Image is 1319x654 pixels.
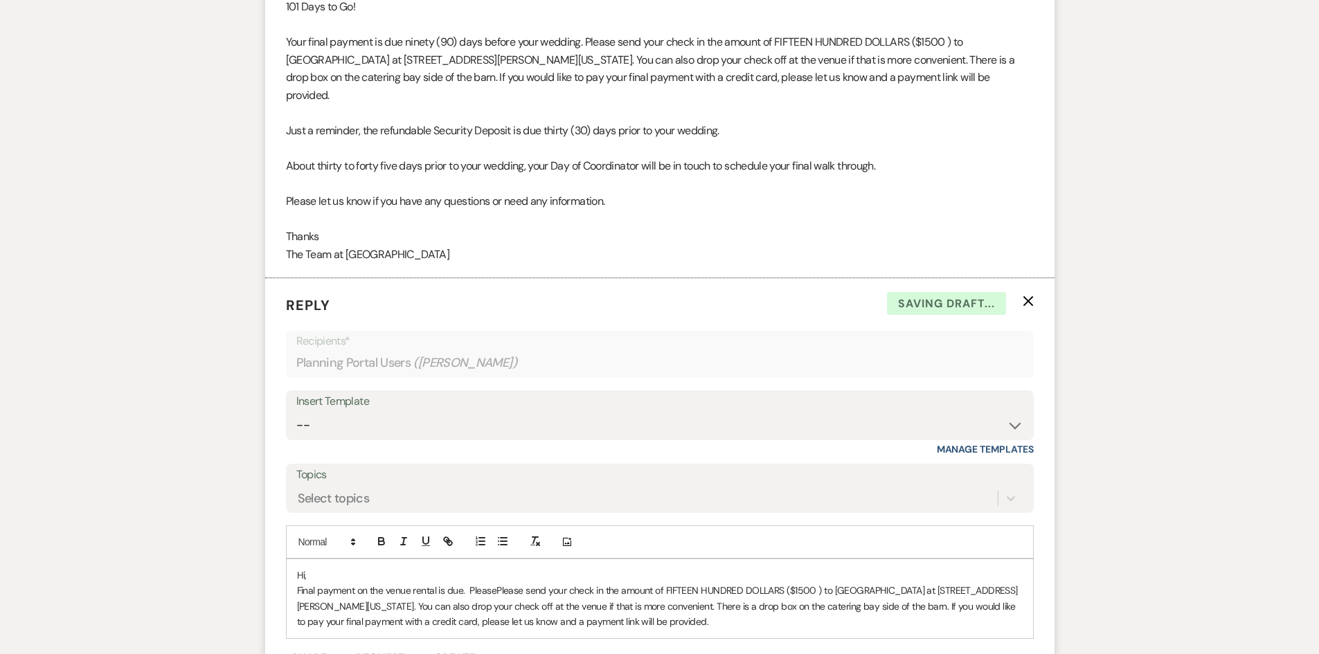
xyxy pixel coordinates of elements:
[297,583,1023,629] p: Final payment on the venue rental is due. Please
[296,392,1023,412] div: Insert Template
[286,33,1034,104] p: Your final payment is due ninety (90) days before your wedding. Please send your check in the amo...
[286,296,330,314] span: Reply
[286,246,1034,264] p: The Team at [GEOGRAPHIC_DATA]
[296,465,1023,485] label: Topics
[297,584,1018,628] span: Please send your check in the amount of FIFTEEN HUNDRED DOLLARS ($1500 ) to [GEOGRAPHIC_DATA] at ...
[296,332,1023,350] p: Recipients*
[286,192,1034,210] p: Please let us know if you have any questions or need any information.
[286,228,1034,246] p: Thanks
[297,567,1023,583] p: Hi,
[937,443,1034,455] a: Manage Templates
[298,489,370,508] div: Select topics
[286,157,1034,175] p: About thirty to forty five days prior to your wedding, your Day of Coordinator will be in touch t...
[286,122,1034,140] p: Just a reminder, the refundable Security Deposit is due thirty (30) days prior to your wedding.
[413,354,517,372] span: ( [PERSON_NAME] )
[296,349,1023,376] div: Planning Portal Users
[887,292,1006,316] span: Saving draft...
